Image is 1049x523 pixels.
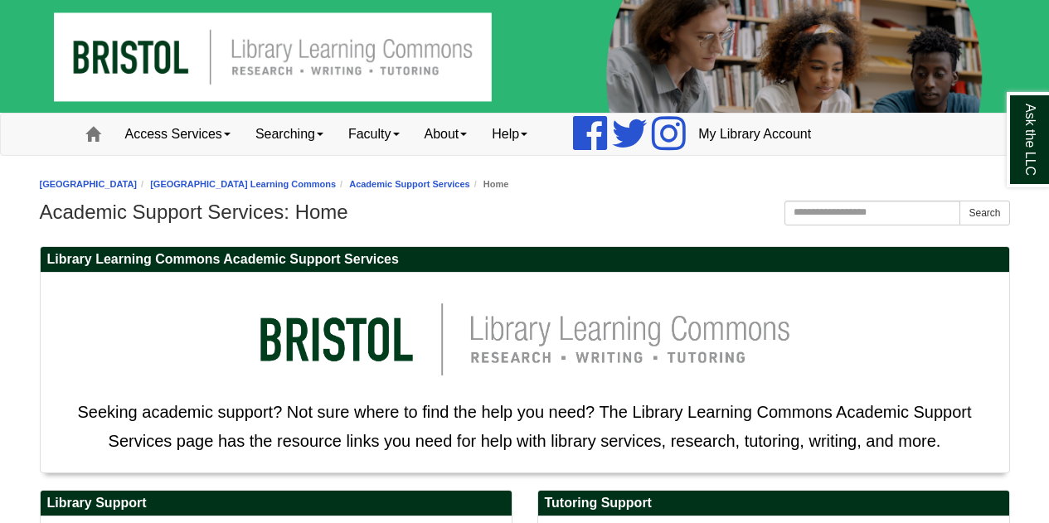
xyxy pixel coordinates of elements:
[959,201,1009,225] button: Search
[235,281,815,398] img: llc logo
[686,114,823,155] a: My Library Account
[40,179,138,189] a: [GEOGRAPHIC_DATA]
[40,201,1010,224] h1: Academic Support Services: Home
[336,114,412,155] a: Faculty
[538,491,1009,516] h2: Tutoring Support
[243,114,336,155] a: Searching
[41,491,512,516] h2: Library Support
[349,179,470,189] a: Academic Support Services
[40,177,1010,192] nav: breadcrumb
[470,177,509,192] li: Home
[113,114,243,155] a: Access Services
[412,114,480,155] a: About
[41,247,1009,273] h2: Library Learning Commons Academic Support Services
[150,179,336,189] a: [GEOGRAPHIC_DATA] Learning Commons
[77,403,971,450] span: Seeking academic support? Not sure where to find the help you need? The Library Learning Commons ...
[479,114,540,155] a: Help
